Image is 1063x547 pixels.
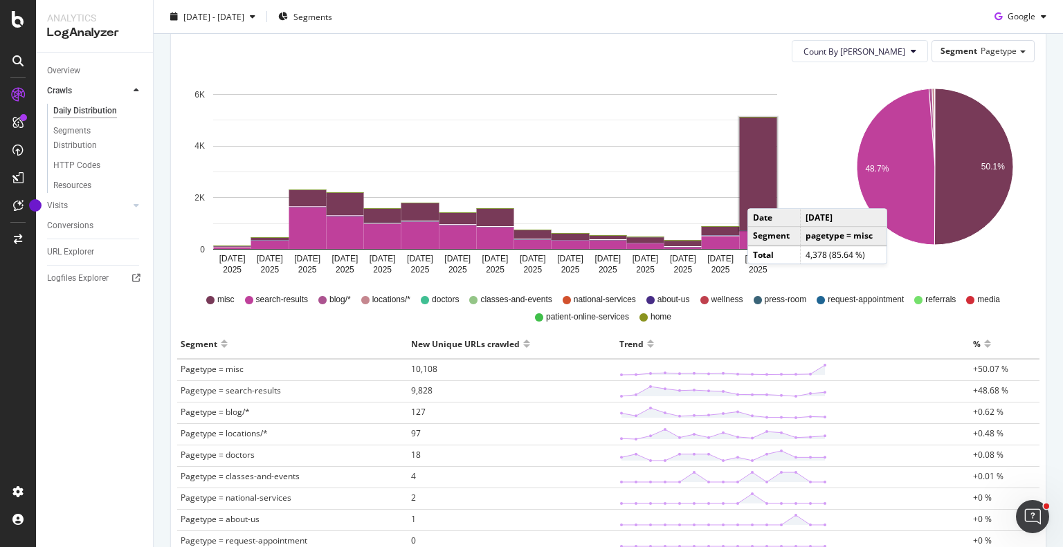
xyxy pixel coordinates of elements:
button: Google [989,6,1052,28]
span: doctors [432,294,459,306]
span: wellness [711,294,743,306]
span: Count By Day [803,46,905,57]
span: national-services [574,294,636,306]
text: 2025 [523,265,542,275]
text: 2025 [636,265,655,275]
span: request-appointment [828,294,904,306]
text: [DATE] [294,254,320,263]
text: [DATE] [332,254,358,263]
div: Overview [47,64,80,78]
div: Segments Distribution [53,124,130,153]
span: +0.08 % [973,449,1003,461]
text: 2K [194,193,205,203]
span: +0 % [973,513,992,525]
div: URL Explorer [47,245,94,259]
text: 2025 [373,265,392,275]
td: Segment [748,227,800,245]
a: HTTP Codes [53,158,143,173]
span: 127 [411,406,426,418]
div: Tooltip anchor [29,199,42,212]
text: [DATE] [670,254,696,263]
text: [DATE] [219,254,246,263]
span: Segment [941,45,977,57]
div: Resources [53,178,91,193]
a: Logfiles Explorer [47,271,143,286]
text: 2025 [486,265,505,275]
span: 1 [411,513,416,525]
button: [DATE] - [DATE] [165,6,261,28]
td: pagetype = misc [800,227,887,245]
span: Pagetype = search-results [181,384,281,396]
text: 2025 [448,265,467,275]
span: blog/* [329,294,351,306]
span: classes-and-events [480,294,552,306]
span: about-us [657,294,690,306]
text: [DATE] [745,254,771,263]
span: Pagetype = blog/* [181,406,250,418]
span: Pagetype = doctors [181,449,255,461]
svg: A chart. [837,73,1033,281]
span: media [977,294,1000,306]
text: 6K [194,90,205,100]
text: 2025 [261,265,280,275]
text: 2025 [298,265,317,275]
span: Pagetype = national-services [181,492,291,503]
text: 2025 [411,265,430,275]
span: 10,108 [411,363,437,375]
span: Pagetype = request-appointment [181,535,307,546]
span: Pagetype [981,45,1017,57]
text: 0 [200,245,205,254]
div: LogAnalyzer [47,25,142,41]
div: Conversions [47,219,93,233]
span: 97 [411,427,421,439]
span: 0 [411,535,416,546]
text: [DATE] [444,254,471,263]
td: 4,378 (85.64 %) [800,245,887,263]
text: 2025 [599,265,617,275]
span: patient-online-services [546,311,629,323]
text: [DATE] [707,254,734,263]
text: [DATE] [370,254,396,263]
td: Date [748,209,800,227]
span: referrals [925,294,956,306]
text: 50.1% [981,163,1004,172]
span: press-room [765,294,807,306]
iframe: Intercom live chat [1016,500,1049,533]
a: Visits [47,198,129,213]
span: +50.07 % [973,363,1008,375]
span: Pagetype = classes-and-events [181,470,300,482]
text: 2025 [336,265,354,275]
div: Trend [619,333,644,355]
span: +0.48 % [973,427,1003,439]
div: Visits [47,198,68,213]
text: [DATE] [557,254,583,263]
a: URL Explorer [47,245,143,259]
text: [DATE] [520,254,546,263]
a: Conversions [47,219,143,233]
a: Resources [53,178,143,193]
span: 2 [411,492,416,503]
div: Daily Distribution [53,104,117,118]
span: home [651,311,671,323]
span: search-results [256,294,308,306]
div: Segment [181,333,217,355]
span: +0 % [973,535,992,546]
div: New Unique URLs crawled [411,333,520,355]
span: 9,828 [411,384,433,396]
span: misc [217,294,235,306]
button: Count By [PERSON_NAME] [792,40,928,62]
a: Daily Distribution [53,104,143,118]
text: [DATE] [407,254,433,263]
span: locations/* [372,294,410,306]
text: 2025 [711,265,730,275]
span: Pagetype = about-us [181,513,260,525]
a: Crawls [47,84,129,98]
td: [DATE] [800,209,887,227]
text: 2025 [223,265,242,275]
span: Segments [293,10,332,22]
span: Pagetype = locations/* [181,427,268,439]
svg: A chart. [182,73,808,281]
text: 2025 [561,265,580,275]
a: Overview [47,64,143,78]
